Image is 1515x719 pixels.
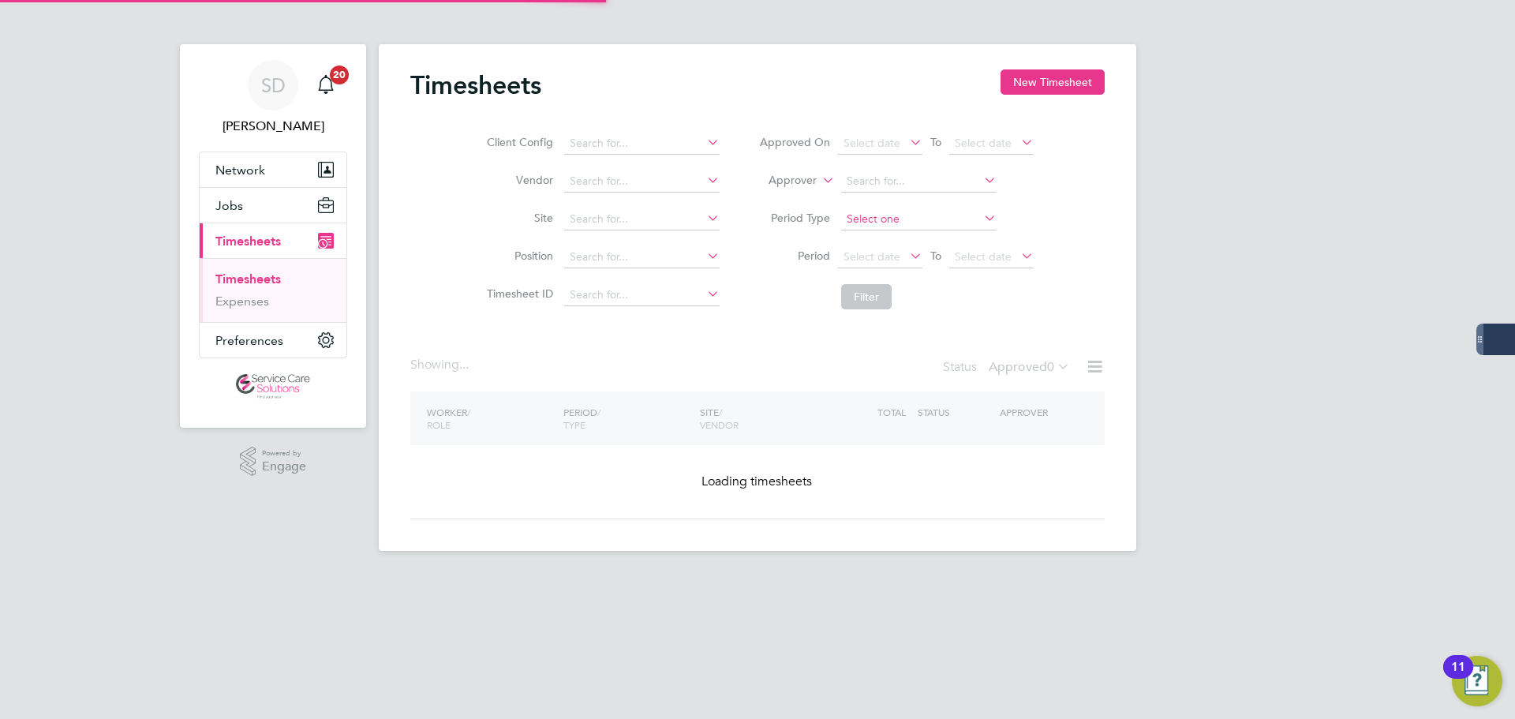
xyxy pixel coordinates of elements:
a: Timesheets [215,271,281,286]
label: Timesheet ID [482,286,553,301]
input: Search for... [564,170,720,193]
input: Select one [841,208,997,230]
label: Position [482,249,553,263]
span: To [926,132,946,152]
span: 20 [330,66,349,84]
label: Client Config [482,135,553,149]
span: To [926,245,946,266]
span: Select date [844,249,900,264]
a: Expenses [215,294,269,309]
a: Go to home page [199,374,347,399]
img: servicecare-logo-retina.png [236,374,310,399]
nav: Main navigation [180,44,366,428]
span: Select date [955,136,1012,150]
label: Approved [989,359,1070,375]
span: Engage [262,460,306,474]
button: Jobs [200,188,346,223]
button: Network [200,152,346,187]
h2: Timesheets [410,69,541,101]
label: Approved On [759,135,830,149]
label: Vendor [482,173,553,187]
label: Approver [746,173,817,189]
span: Powered by [262,447,306,460]
label: Period [759,249,830,263]
span: SD [261,75,286,95]
button: Filter [841,284,892,309]
input: Search for... [841,170,997,193]
button: Preferences [200,323,346,358]
span: Select date [955,249,1012,264]
button: Timesheets [200,223,346,258]
div: Timesheets [200,258,346,322]
span: Jobs [215,198,243,213]
span: ... [459,357,469,373]
span: Select date [844,136,900,150]
span: 0 [1047,359,1054,375]
input: Search for... [564,246,720,268]
div: Showing [410,357,472,373]
span: Timesheets [215,234,281,249]
span: Network [215,163,265,178]
div: Status [943,357,1073,379]
input: Search for... [564,284,720,306]
span: Preferences [215,333,283,348]
button: New Timesheet [1001,69,1105,95]
input: Search for... [564,133,720,155]
input: Search for... [564,208,720,230]
a: 20 [310,60,342,110]
a: SD[PERSON_NAME] [199,60,347,136]
label: Site [482,211,553,225]
div: 11 [1451,667,1465,687]
button: Open Resource Center, 11 new notifications [1452,656,1502,706]
a: Powered byEngage [240,447,307,477]
label: Period Type [759,211,830,225]
span: Samantha Dix [199,117,347,136]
